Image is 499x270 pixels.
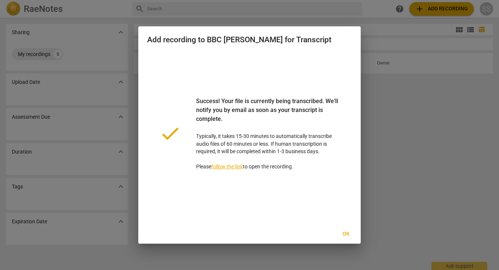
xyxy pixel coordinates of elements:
[211,164,243,169] a: follow the link
[159,122,181,145] span: done
[334,227,358,241] button: Ok
[147,35,352,45] h2: Add recording to BBC [PERSON_NAME] for Transcript
[196,97,340,132] div: Success! Your file is currently being transcribed. We'll notify you by email as soon as your tran...
[340,230,352,238] span: Ok
[196,97,340,171] p: Typically, it takes 15-30 minutes to automatically transcribe audio files of 60 minutes or less. ...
